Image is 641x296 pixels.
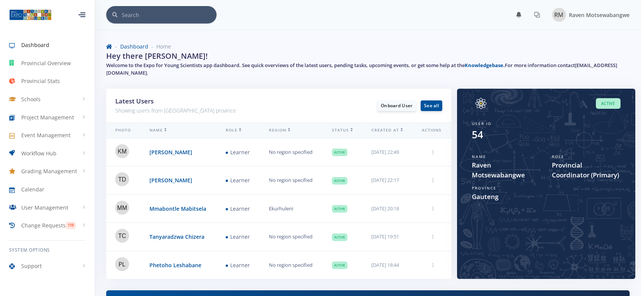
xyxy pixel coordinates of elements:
a: [PERSON_NAME] [149,149,192,156]
span: [DATE] 19:51 [371,233,399,240]
span: User Management [21,204,68,211]
span: Active [332,177,347,185]
a: Dashboard [120,43,148,50]
td: Ekurhuleni [260,194,323,223]
td: No region specified [260,223,323,251]
h2: Hey there [PERSON_NAME]! [106,50,208,62]
h6: System Options [9,247,85,254]
span: Raven Motsewabangwe [569,11,630,19]
span: 119 [66,222,76,229]
div: 54 [472,127,483,142]
input: Search [122,6,217,23]
span: Provincial Stats [21,77,60,85]
span: Schools [21,95,41,103]
th: Actions [413,123,451,138]
td: No region specified [260,251,323,279]
span: Dashboard [21,41,49,49]
img: Image placeholder [472,98,490,109]
img: ... [9,9,52,21]
span: [DATE] 22:17 [371,177,399,183]
span: Workflow Hub [21,149,57,157]
span: Calendar [21,185,44,193]
th: Created At [362,123,413,138]
span: Active [596,98,621,109]
th: Photo [106,123,140,138]
span: Learner [226,147,250,157]
span: User ID [472,121,492,126]
span: Event Management [21,131,71,139]
td: No region specified [260,138,323,166]
nav: breadcrumb [106,42,630,50]
span: Grading Management [21,167,77,175]
span: Learner [226,204,250,213]
span: Name [472,154,486,159]
a: Onboard User [377,100,416,111]
h5: Welcome to the Expo for Young Scientists app dashboard. See quick overviews of the latest users, ... [106,62,630,77]
a: See all [421,100,442,111]
a: Phetoho Leshabane [149,262,201,269]
span: Change Requests [21,221,66,229]
span: Support [21,262,42,270]
a: Mmabontle Mabitsela [149,205,206,212]
span: Active [332,233,347,241]
a: Image placeholder Raven Motsewabangwe [546,6,630,23]
th: Status [323,123,363,138]
a: [EMAIL_ADDRESS][DOMAIN_NAME] [106,62,617,76]
span: Provincial Overview [21,59,71,67]
span: Learner [226,232,250,242]
span: Raven Motsewabangwe [472,160,540,180]
span: Gauteng [472,192,621,202]
li: Home [148,42,171,50]
p: Showing users from [GEOGRAPHIC_DATA] province [115,106,273,115]
h3: Latest Users [115,96,273,106]
span: Role [552,154,564,159]
th: Region [260,123,323,138]
img: Image placeholder [552,8,566,22]
span: Province [472,185,496,191]
span: Active [332,205,347,213]
span: Active [332,149,347,156]
a: Tanyaradzwa Chizera [149,233,204,240]
span: Provincial Coordinator (Primary) [552,160,621,180]
span: [DATE] 18:44 [371,262,399,268]
span: Learner [226,176,250,185]
span: Project Management [21,113,74,121]
span: Learner [226,260,250,270]
a: Knowledgebase. [465,62,505,69]
span: Active [332,262,347,269]
td: No region specified [260,166,323,195]
th: Role [217,123,260,138]
a: [PERSON_NAME] [149,177,192,184]
span: [DATE] 22:49 [371,149,399,155]
th: Name [140,123,217,138]
span: [DATE] 20:18 [371,205,399,212]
